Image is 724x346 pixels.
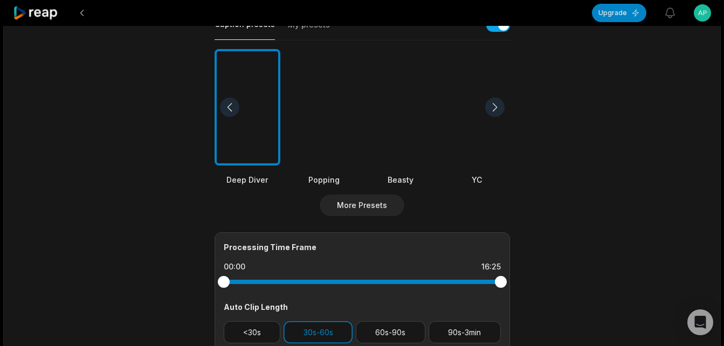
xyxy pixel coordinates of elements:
[368,174,433,185] div: Beasty
[224,261,245,272] div: 00:00
[444,174,510,185] div: YC
[429,321,501,343] button: 90s-3min
[224,301,501,313] div: Auto Clip Length
[215,174,280,185] div: Deep Diver
[481,261,501,272] div: 16:25
[291,174,357,185] div: Popping
[224,241,501,253] div: Processing Time Frame
[288,19,330,40] button: My presets
[224,321,281,343] button: <30s
[592,4,646,22] button: Upgrade
[284,321,353,343] button: 30s-60s
[320,195,404,216] button: More Presets
[356,321,425,343] button: 60s-90s
[687,309,713,335] div: Open Intercom Messenger
[215,19,275,40] button: Caption presets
